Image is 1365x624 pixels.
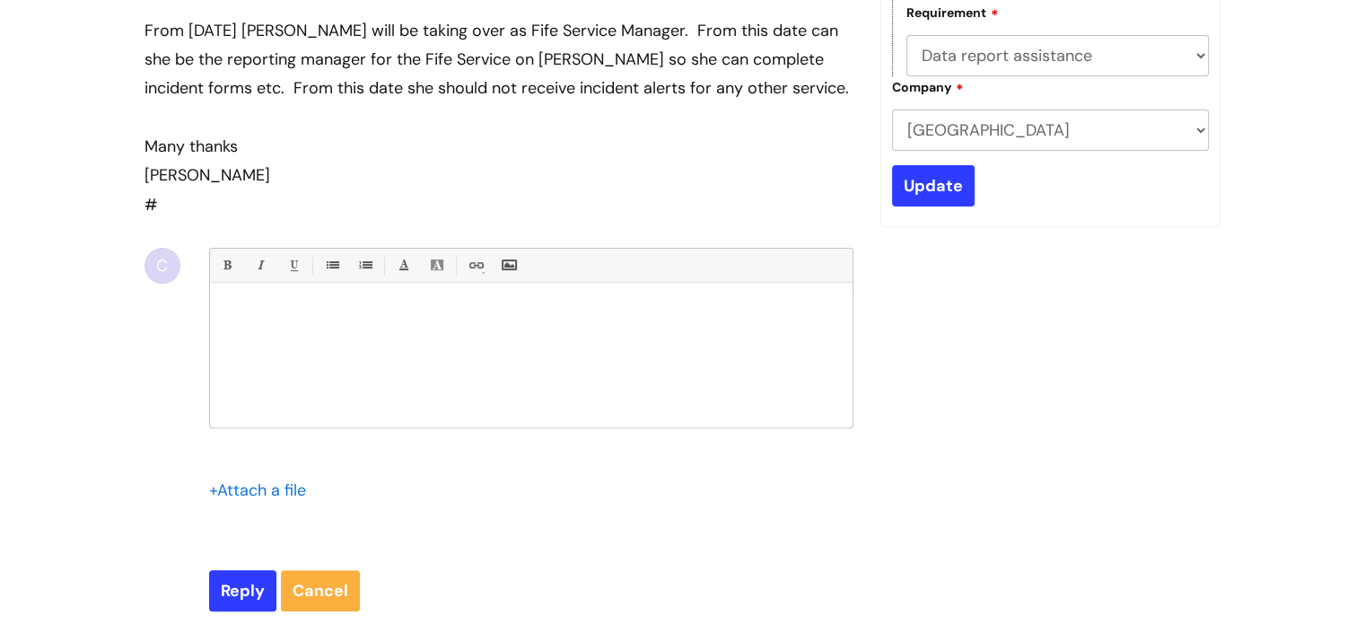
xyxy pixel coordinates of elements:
div: Many thanks [144,132,853,161]
a: Insert Image... [497,254,520,277]
a: Font Color [392,254,415,277]
input: Reply [209,570,276,611]
a: 1. Ordered List (Ctrl-Shift-8) [354,254,376,277]
a: Link [464,254,486,277]
a: Back Color [425,254,448,277]
a: • Unordered List (Ctrl-Shift-7) [320,254,343,277]
div: C [144,248,180,284]
label: Requirement [906,3,999,21]
span: + [209,479,217,501]
div: From [DATE] [PERSON_NAME] will be taking over as Fife Service Manager. From this date can she be ... [144,16,853,103]
input: Update [892,165,975,207]
a: Underline(Ctrl-U) [282,254,304,277]
div: [PERSON_NAME] [144,161,853,189]
label: Company [892,77,964,95]
div: Attach a file [209,476,317,505]
a: Italic (Ctrl-I) [249,254,271,277]
a: Bold (Ctrl-B) [215,254,238,277]
a: Cancel [281,570,360,611]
